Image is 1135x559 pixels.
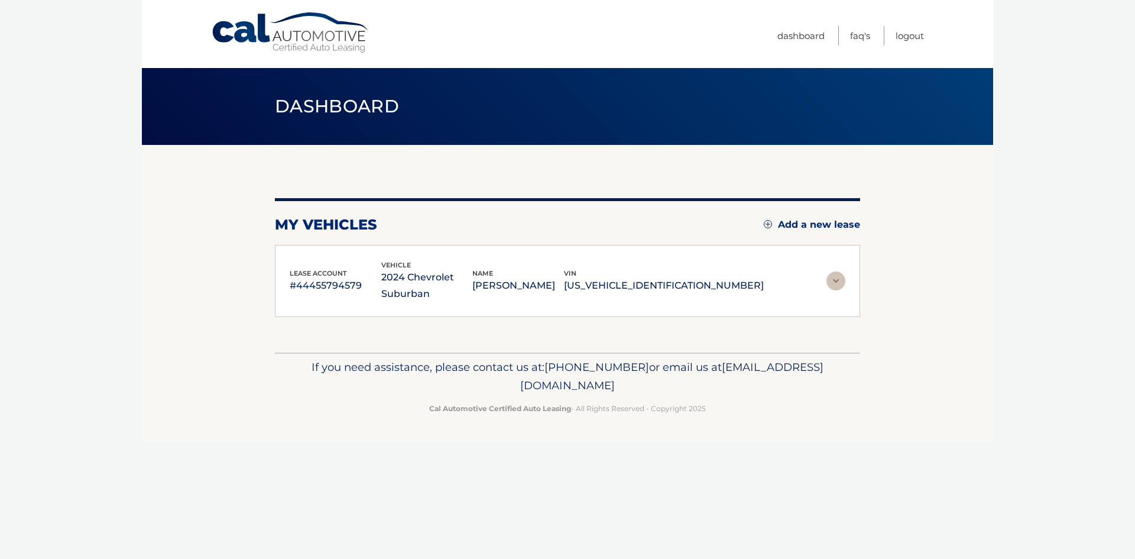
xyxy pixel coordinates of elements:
a: FAQ's [850,26,870,46]
h2: my vehicles [275,216,377,234]
p: 2024 Chevrolet Suburban [381,269,473,302]
img: accordion-rest.svg [826,272,845,290]
a: Dashboard [777,26,825,46]
a: Add a new lease [764,219,860,231]
a: Cal Automotive [211,12,371,54]
span: Dashboard [275,95,399,117]
p: - All Rights Reserved - Copyright 2025 [283,402,852,415]
span: name [472,269,493,277]
p: [PERSON_NAME] [472,277,564,294]
a: Logout [896,26,924,46]
span: lease account [290,269,347,277]
span: vin [564,269,576,277]
p: If you need assistance, please contact us at: or email us at [283,358,852,396]
span: [PHONE_NUMBER] [544,360,649,374]
strong: Cal Automotive Certified Auto Leasing [429,404,571,413]
p: #44455794579 [290,277,381,294]
img: add.svg [764,220,772,228]
p: [US_VEHICLE_IDENTIFICATION_NUMBER] [564,277,764,294]
span: vehicle [381,261,411,269]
